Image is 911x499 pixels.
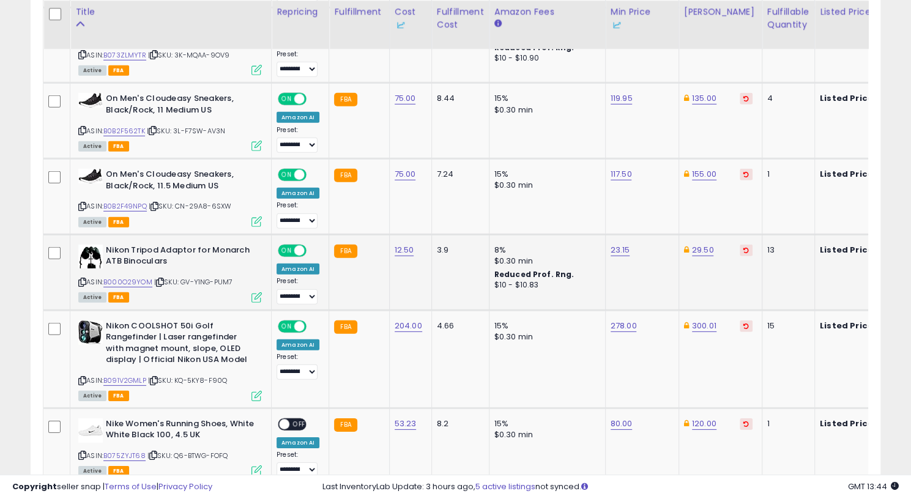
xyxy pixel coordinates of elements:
div: 15% [494,93,596,104]
a: B0B2F562TK [103,126,145,136]
b: Listed Price: [820,168,876,180]
div: ASIN: [78,418,262,475]
span: | SKU: Q6-BTWG-FOFQ [147,451,228,460]
div: 8.2 [437,418,480,429]
b: On Men's Cloudeasy Sneakers, Black/Rock, 11.5 Medium US [106,169,255,194]
b: On Men's Cloudeasy Sneakers, Black/Rock, 11 Medium US [106,93,255,119]
a: 29.50 [692,244,714,256]
div: $0.30 min [494,180,596,191]
a: 75.00 [395,168,416,180]
small: FBA [334,93,357,106]
div: $10 - $10.83 [494,280,596,290]
img: InventoryLab Logo [611,20,623,32]
span: ON [279,321,294,331]
div: 3.9 [437,245,480,256]
img: 315dB9peWVL._SL40_.jpg [78,418,103,443]
div: Preset: [277,50,319,78]
div: seller snap | | [12,481,212,493]
div: $0.30 min [494,429,596,440]
div: 4 [767,93,805,104]
div: Fulfillment [334,6,384,19]
a: Privacy Policy [158,481,212,492]
span: | SKU: 3L-F7SW-AV3N [147,126,225,136]
div: Amazon AI [277,437,319,448]
div: ASIN: [78,169,262,226]
a: 300.01 [692,320,716,332]
span: FBA [108,292,129,303]
div: ASIN: [78,93,262,150]
span: | SKU: CN-29A8-6SXW [149,201,231,211]
div: Cost [395,6,426,32]
span: FBA [108,391,129,401]
b: Reduced Prof. Rng. [494,269,574,279]
a: 119.95 [611,92,633,105]
span: FBA [108,65,129,76]
div: Last InventoryLab Update: 3 hours ago, not synced. [322,481,899,493]
div: 15% [494,418,596,429]
img: 41mgNGfHeHL._SL40_.jpg [78,245,103,268]
div: Some or all of the values in this column are provided from Inventory Lab. [611,19,674,32]
a: 23.15 [611,244,630,256]
div: 8% [494,245,596,256]
span: ON [279,170,294,180]
a: 80.00 [611,418,633,430]
div: Fulfillment Cost [437,6,484,32]
span: All listings currently available for purchase on Amazon [78,141,106,152]
b: Listed Price: [820,418,876,429]
div: Amazon AI [277,112,319,123]
span: FBA [108,217,129,227]
div: 15 [767,320,805,331]
div: Fulfillable Quantity [767,6,809,32]
div: 15% [494,169,596,180]
div: Preset: [277,451,319,478]
small: Amazon Fees. [494,19,502,30]
span: FBA [108,141,129,152]
strong: Copyright [12,481,57,492]
b: Listed Price: [820,244,876,256]
a: 278.00 [611,320,637,332]
div: Some or all of the values in this column are provided from Inventory Lab. [395,19,426,32]
div: ASIN: [78,320,262,400]
div: [PERSON_NAME] [684,6,757,19]
small: FBA [334,320,357,334]
div: Amazon AI [277,339,319,350]
div: 13 [767,245,805,256]
b: Nike Women's Running Shoes, White White Black 100, 4.5 UK [106,418,255,444]
a: B073ZLMYTR [103,50,146,61]
b: Listed Price: [820,92,876,104]
span: OFF [289,419,309,429]
div: 1 [767,169,805,180]
div: Title [75,6,266,19]
a: 12.50 [395,244,414,256]
a: B075ZYJT68 [103,451,146,461]
span: ON [279,245,294,256]
div: Amazon Fees [494,6,600,19]
div: $0.30 min [494,331,596,342]
span: All listings currently available for purchase on Amazon [78,65,106,76]
a: 135.00 [692,92,716,105]
b: Listed Price: [820,320,876,331]
a: 155.00 [692,168,716,180]
small: FBA [334,169,357,182]
div: 15% [494,320,596,331]
span: ON [279,94,294,105]
img: 415cjdUjRbL._SL40_.jpg [78,93,103,108]
div: Repricing [277,6,324,19]
span: OFF [305,94,324,105]
div: Preset: [277,201,319,229]
div: Preset: [277,277,319,305]
div: $0.30 min [494,105,596,116]
img: InventoryLab Logo [395,20,407,32]
div: ASIN: [78,18,262,75]
a: B091V2GMLP [103,375,146,386]
a: 5 active listings [475,481,535,492]
div: $0.30 min [494,256,596,267]
span: All listings currently available for purchase on Amazon [78,292,106,303]
img: 415cjdUjRbL._SL40_.jpg [78,169,103,183]
span: | SKU: 3K-MQAA-9OV9 [148,50,229,60]
span: | SKU: GV-Y1NG-PUM7 [154,277,232,287]
div: ASIN: [78,245,262,301]
b: Nikon Tripod Adaptor for Monarch ATB Binoculars [106,245,255,270]
div: 7.24 [437,169,480,180]
a: B000O29YOM [103,277,152,287]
